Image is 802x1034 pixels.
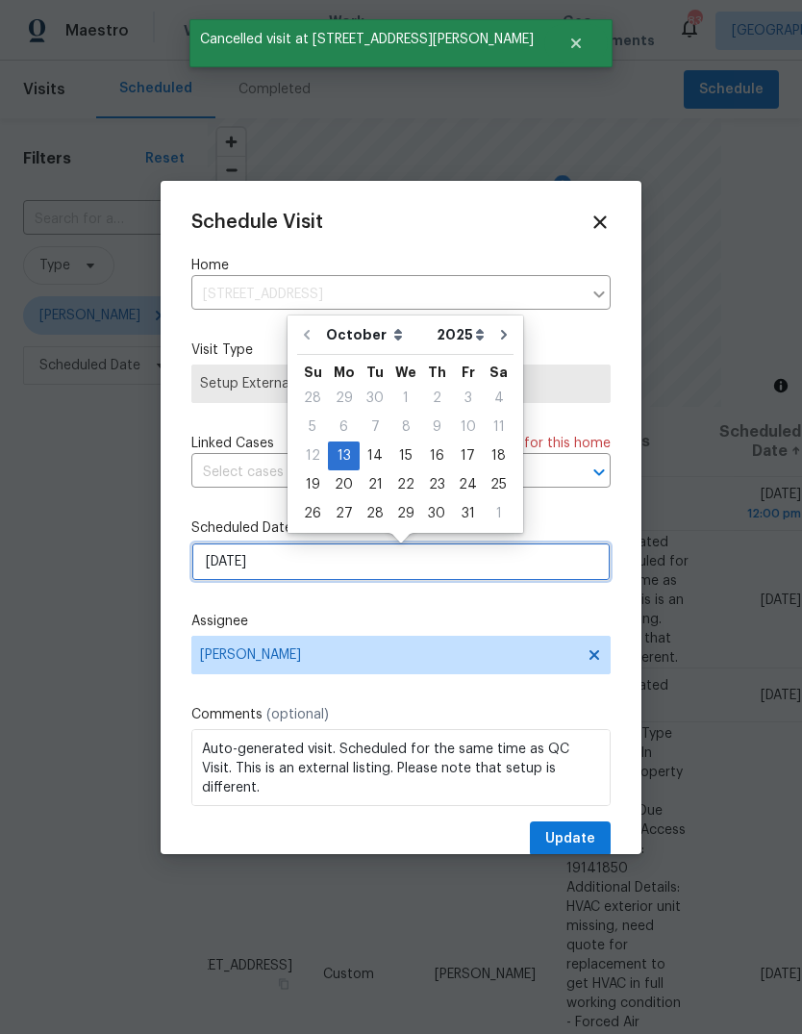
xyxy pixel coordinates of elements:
div: Thu Oct 16 2025 [421,441,452,470]
div: Thu Oct 30 2025 [421,499,452,528]
div: 28 [360,500,390,527]
label: Visit Type [191,340,611,360]
div: Wed Oct 08 2025 [390,413,421,441]
span: (optional) [266,708,329,721]
abbr: Sunday [304,366,322,379]
div: Mon Oct 27 2025 [328,499,360,528]
div: Sat Oct 18 2025 [484,441,514,470]
div: Fri Oct 24 2025 [452,470,484,499]
div: 5 [297,414,328,441]
div: 27 [328,500,360,527]
input: M/D/YYYY [191,542,611,581]
div: Fri Oct 10 2025 [452,413,484,441]
div: Mon Sep 29 2025 [328,384,360,413]
span: Setup External Listing [200,374,602,393]
div: Thu Oct 09 2025 [421,413,452,441]
div: 24 [452,471,484,498]
div: Tue Oct 21 2025 [360,470,390,499]
div: Tue Oct 14 2025 [360,441,390,470]
span: Cancelled visit at [STREET_ADDRESS][PERSON_NAME] [189,19,544,60]
div: Tue Sep 30 2025 [360,384,390,413]
span: [PERSON_NAME] [200,647,577,663]
div: 22 [390,471,421,498]
div: Thu Oct 23 2025 [421,470,452,499]
div: 26 [297,500,328,527]
div: 29 [328,385,360,412]
button: Open [586,459,613,486]
div: 11 [484,414,514,441]
div: 1 [390,385,421,412]
label: Scheduled Date [191,518,611,538]
div: 31 [452,500,484,527]
abbr: Wednesday [395,366,416,379]
div: Fri Oct 17 2025 [452,441,484,470]
div: 14 [360,442,390,469]
div: 21 [360,471,390,498]
div: 20 [328,471,360,498]
abbr: Saturday [489,366,508,379]
span: Schedule Visit [191,213,323,232]
div: Sun Sep 28 2025 [297,384,328,413]
div: Mon Oct 06 2025 [328,413,360,441]
div: Sun Oct 05 2025 [297,413,328,441]
div: 8 [390,414,421,441]
div: 2 [421,385,452,412]
div: 3 [452,385,484,412]
div: 29 [390,500,421,527]
div: Sun Oct 12 2025 [297,441,328,470]
div: 25 [484,471,514,498]
div: 19 [297,471,328,498]
div: Tue Oct 28 2025 [360,499,390,528]
div: Sat Oct 04 2025 [484,384,514,413]
div: 30 [421,500,452,527]
div: 30 [360,385,390,412]
label: Home [191,256,611,275]
div: 9 [421,414,452,441]
abbr: Tuesday [366,366,384,379]
div: 7 [360,414,390,441]
div: Sun Oct 26 2025 [297,499,328,528]
abbr: Thursday [428,366,446,379]
abbr: Friday [462,366,475,379]
div: Mon Oct 13 2025 [328,441,360,470]
div: 1 [484,500,514,527]
div: 17 [452,442,484,469]
div: 13 [328,442,360,469]
button: Go to next month [489,315,518,354]
span: Close [589,212,611,233]
div: 16 [421,442,452,469]
select: Year [432,320,489,349]
button: Update [530,821,611,857]
div: Wed Oct 22 2025 [390,470,421,499]
div: Fri Oct 31 2025 [452,499,484,528]
button: Close [544,24,608,63]
div: 15 [390,442,421,469]
div: Mon Oct 20 2025 [328,470,360,499]
div: Wed Oct 01 2025 [390,384,421,413]
div: 28 [297,385,328,412]
div: Sun Oct 19 2025 [297,470,328,499]
div: 18 [484,442,514,469]
textarea: Auto-generated visit. Scheduled for the same time as QC Visit. This is an external listing. Pleas... [191,729,611,806]
input: Select cases [191,458,557,488]
abbr: Monday [334,366,355,379]
span: Linked Cases [191,434,274,453]
label: Comments [191,705,611,724]
div: Wed Oct 15 2025 [390,441,421,470]
div: 6 [328,414,360,441]
div: 23 [421,471,452,498]
div: Sat Oct 11 2025 [484,413,514,441]
div: Tue Oct 07 2025 [360,413,390,441]
select: Month [321,320,432,349]
input: Enter in an address [191,280,582,310]
div: Wed Oct 29 2025 [390,499,421,528]
div: Sat Nov 01 2025 [484,499,514,528]
div: 10 [452,414,484,441]
div: 12 [297,442,328,469]
div: Sat Oct 25 2025 [484,470,514,499]
div: 4 [484,385,514,412]
button: Go to previous month [292,315,321,354]
div: Thu Oct 02 2025 [421,384,452,413]
label: Assignee [191,612,611,631]
div: Fri Oct 03 2025 [452,384,484,413]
